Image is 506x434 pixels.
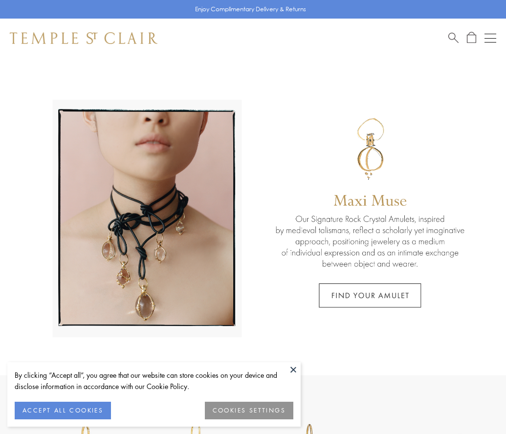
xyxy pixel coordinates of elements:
div: By clicking “Accept all”, you agree that our website can store cookies on your device and disclos... [15,369,293,392]
img: Temple St. Clair [10,32,157,44]
button: ACCEPT ALL COOKIES [15,402,111,419]
p: Enjoy Complimentary Delivery & Returns [195,4,306,14]
button: Open navigation [484,32,496,44]
a: Open Shopping Bag [467,32,476,44]
a: Search [448,32,459,44]
button: COOKIES SETTINGS [205,402,293,419]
